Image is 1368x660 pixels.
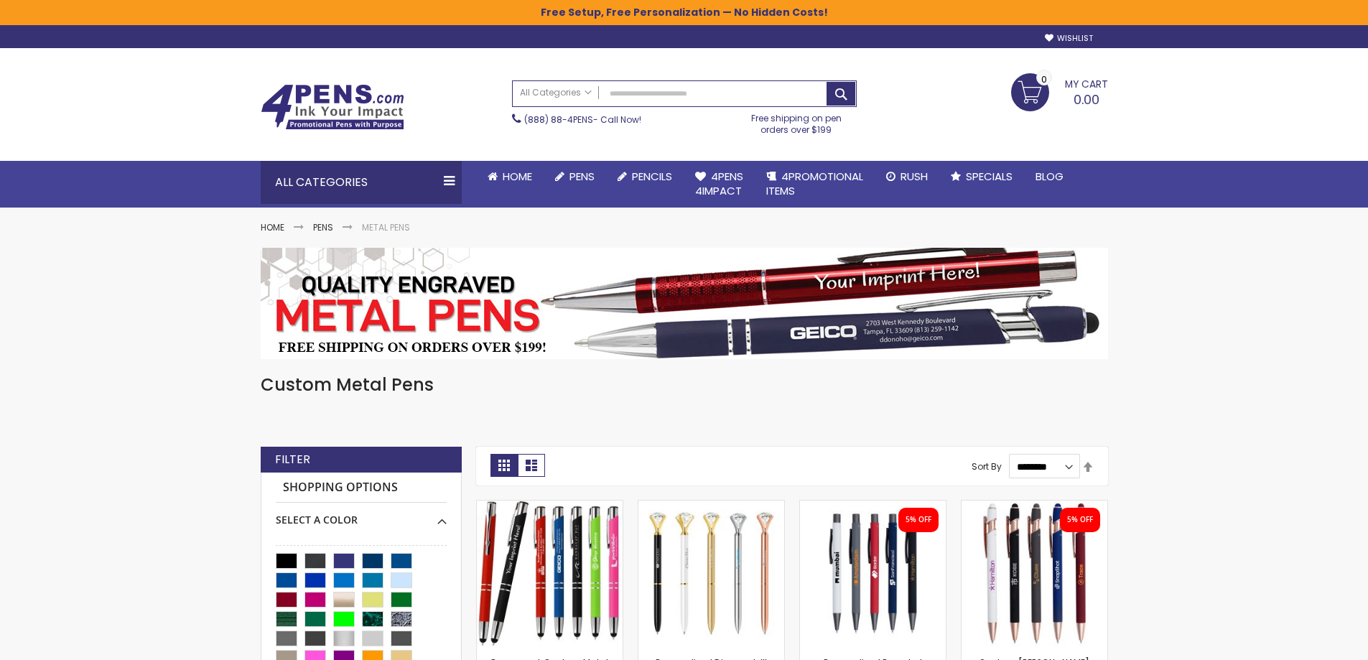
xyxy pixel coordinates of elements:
[569,169,595,184] span: Pens
[1024,161,1075,192] a: Blog
[513,81,599,105] a: All Categories
[261,248,1108,359] img: Metal Pens
[276,473,447,503] strong: Shopping Options
[313,221,333,233] a: Pens
[875,161,939,192] a: Rush
[520,87,592,98] span: All Categories
[962,501,1107,646] img: Custom Lexi Rose Gold Stylus Soft Touch Recycled Aluminum Pen
[524,113,593,126] a: (888) 88-4PENS
[972,460,1002,473] label: Sort By
[800,501,946,646] img: Personalized Recycled Fleetwood Satin Soft Touch Gel Click Pen
[276,503,447,527] div: Select A Color
[939,161,1024,192] a: Specials
[684,161,755,208] a: 4Pens4impact
[901,169,928,184] span: Rush
[766,169,863,198] span: 4PROMOTIONAL ITEMS
[736,107,857,136] div: Free shipping on pen orders over $199
[1074,90,1099,108] span: 0.00
[275,452,310,468] strong: Filter
[966,169,1013,184] span: Specials
[1036,169,1064,184] span: Blog
[261,84,404,130] img: 4Pens Custom Pens and Promotional Products
[638,500,784,512] a: Personalized Diamond-III Crystal Clear Brass Pen
[490,454,518,477] strong: Grid
[1067,515,1093,525] div: 5% OFF
[1041,73,1047,86] span: 0
[1045,33,1093,44] a: Wishlist
[544,161,606,192] a: Pens
[606,161,684,192] a: Pencils
[476,161,544,192] a: Home
[962,500,1107,512] a: Custom Lexi Rose Gold Stylus Soft Touch Recycled Aluminum Pen
[755,161,875,208] a: 4PROMOTIONALITEMS
[362,221,410,233] strong: Metal Pens
[477,501,623,646] img: Paramount Custom Metal Stylus® Pens -Special Offer
[800,500,946,512] a: Personalized Recycled Fleetwood Satin Soft Touch Gel Click Pen
[503,169,532,184] span: Home
[261,161,462,204] div: All Categories
[638,501,784,646] img: Personalized Diamond-III Crystal Clear Brass Pen
[261,373,1108,396] h1: Custom Metal Pens
[477,500,623,512] a: Paramount Custom Metal Stylus® Pens -Special Offer
[1011,73,1108,109] a: 0.00 0
[695,169,743,198] span: 4Pens 4impact
[632,169,672,184] span: Pencils
[261,221,284,233] a: Home
[906,515,931,525] div: 5% OFF
[524,113,641,126] span: - Call Now!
